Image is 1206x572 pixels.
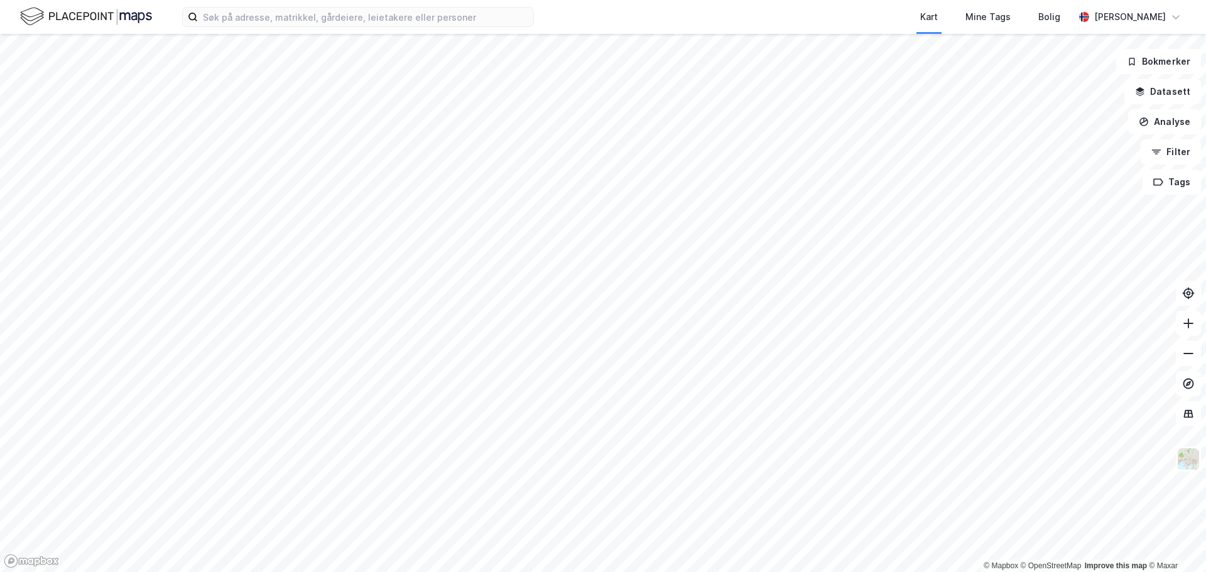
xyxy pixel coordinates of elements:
[920,9,938,24] div: Kart
[1141,139,1201,165] button: Filter
[1094,9,1166,24] div: [PERSON_NAME]
[4,554,59,568] a: Mapbox homepage
[965,9,1011,24] div: Mine Tags
[1124,79,1201,104] button: Datasett
[1143,512,1206,572] iframe: Chat Widget
[1085,561,1147,570] a: Improve this map
[1038,9,1060,24] div: Bolig
[1128,109,1201,134] button: Analyse
[198,8,533,26] input: Søk på adresse, matrikkel, gårdeiere, leietakere eller personer
[984,561,1018,570] a: Mapbox
[1176,447,1200,471] img: Z
[1021,561,1082,570] a: OpenStreetMap
[1143,512,1206,572] div: Kontrollprogram for chat
[20,6,152,28] img: logo.f888ab2527a4732fd821a326f86c7f29.svg
[1143,170,1201,195] button: Tags
[1116,49,1201,74] button: Bokmerker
